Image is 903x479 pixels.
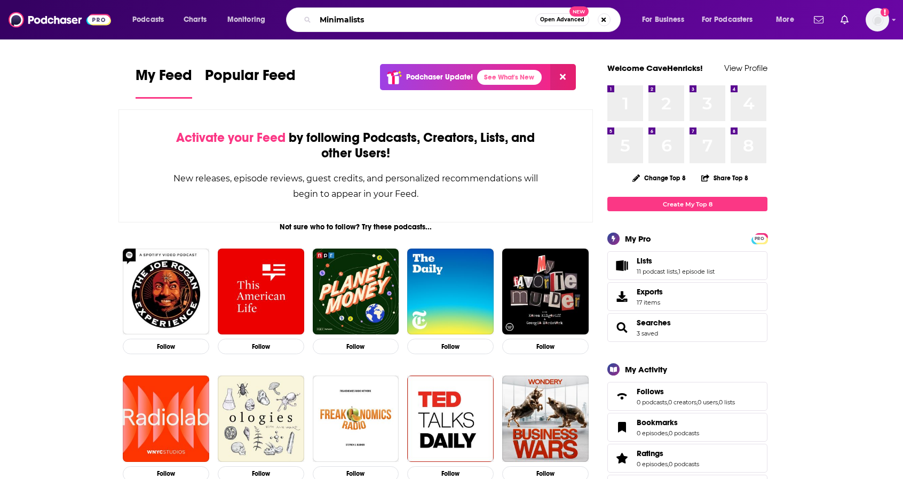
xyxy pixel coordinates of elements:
span: , [668,460,669,468]
img: My Favorite Murder with Karen Kilgariff and Georgia Hardstark [502,249,589,335]
a: 11 podcast lists [637,268,677,275]
button: open menu [769,11,807,28]
div: My Activity [625,364,667,374]
img: This American Life [218,249,304,335]
a: See What's New [477,70,542,85]
button: Show profile menu [866,8,889,31]
button: Follow [218,339,304,354]
span: Ratings [637,449,663,458]
button: open menu [220,11,279,28]
a: Lists [637,256,715,266]
img: Podchaser - Follow, Share and Rate Podcasts [9,10,111,30]
a: Show notifications dropdown [836,11,853,29]
p: Podchaser Update! [406,73,473,82]
span: Podcasts [132,12,164,27]
button: open menu [695,11,769,28]
a: Searches [611,320,632,335]
svg: Add a profile image [881,8,889,17]
span: Searches [607,313,767,342]
a: Bookmarks [637,418,699,427]
a: Charts [177,11,213,28]
a: PRO [753,234,766,242]
button: open menu [635,11,698,28]
a: 0 users [698,398,718,406]
a: 0 podcasts [637,398,667,406]
span: Lists [607,251,767,280]
span: Charts [184,12,207,27]
a: Welcome CaveHenricks! [607,63,703,73]
a: 1 episode list [678,268,715,275]
a: Exports [607,282,767,311]
img: Ologies with Alie Ward [218,376,304,462]
img: The Joe Rogan Experience [123,249,209,335]
span: Logged in as CaveHenricks [866,8,889,31]
a: The Daily [407,249,494,335]
img: Business Wars [502,376,589,462]
button: Follow [407,339,494,354]
span: Lists [637,256,652,266]
span: More [776,12,794,27]
span: Bookmarks [607,413,767,442]
span: Popular Feed [205,66,296,91]
a: 0 podcasts [669,460,699,468]
span: 17 items [637,299,663,306]
span: For Podcasters [702,12,753,27]
a: 0 podcasts [669,429,699,437]
div: Search podcasts, credits, & more... [296,7,631,32]
span: Activate your Feed [176,130,286,146]
span: Exports [637,287,663,297]
button: Follow [123,339,209,354]
img: Planet Money [313,249,399,335]
div: New releases, episode reviews, guest credits, and personalized recommendations will begin to appe... [172,171,539,202]
button: Change Top 8 [626,171,692,185]
img: Radiolab [123,376,209,462]
span: My Feed [136,66,192,91]
input: Search podcasts, credits, & more... [315,11,535,28]
a: Lists [611,258,632,273]
a: TED Talks Daily [407,376,494,462]
button: Open AdvancedNew [535,13,589,26]
a: Ratings [611,451,632,466]
a: Searches [637,318,671,328]
a: 0 lists [719,398,735,406]
img: User Profile [866,8,889,31]
span: Monitoring [227,12,265,27]
button: Follow [502,339,589,354]
span: Follows [637,387,664,396]
button: Follow [313,339,399,354]
span: New [569,6,589,17]
span: , [696,398,698,406]
span: For Business [642,12,684,27]
span: Open Advanced [540,17,584,22]
a: Follows [611,389,632,404]
span: , [677,268,678,275]
img: Freakonomics Radio [313,376,399,462]
div: Not sure who to follow? Try these podcasts... [118,222,593,231]
a: Follows [637,387,735,396]
a: 0 episodes [637,460,668,468]
span: , [667,398,668,406]
span: , [668,429,669,437]
a: 0 episodes [637,429,668,437]
span: Follows [607,382,767,411]
span: Bookmarks [637,418,678,427]
span: PRO [753,235,766,243]
a: Show notifications dropdown [810,11,828,29]
button: open menu [125,11,178,28]
a: 3 saved [637,330,658,337]
a: Bookmarks [611,420,632,435]
a: My Feed [136,66,192,99]
a: Ratings [637,449,699,458]
div: by following Podcasts, Creators, Lists, and other Users! [172,130,539,161]
a: Popular Feed [205,66,296,99]
a: Create My Top 8 [607,197,767,211]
